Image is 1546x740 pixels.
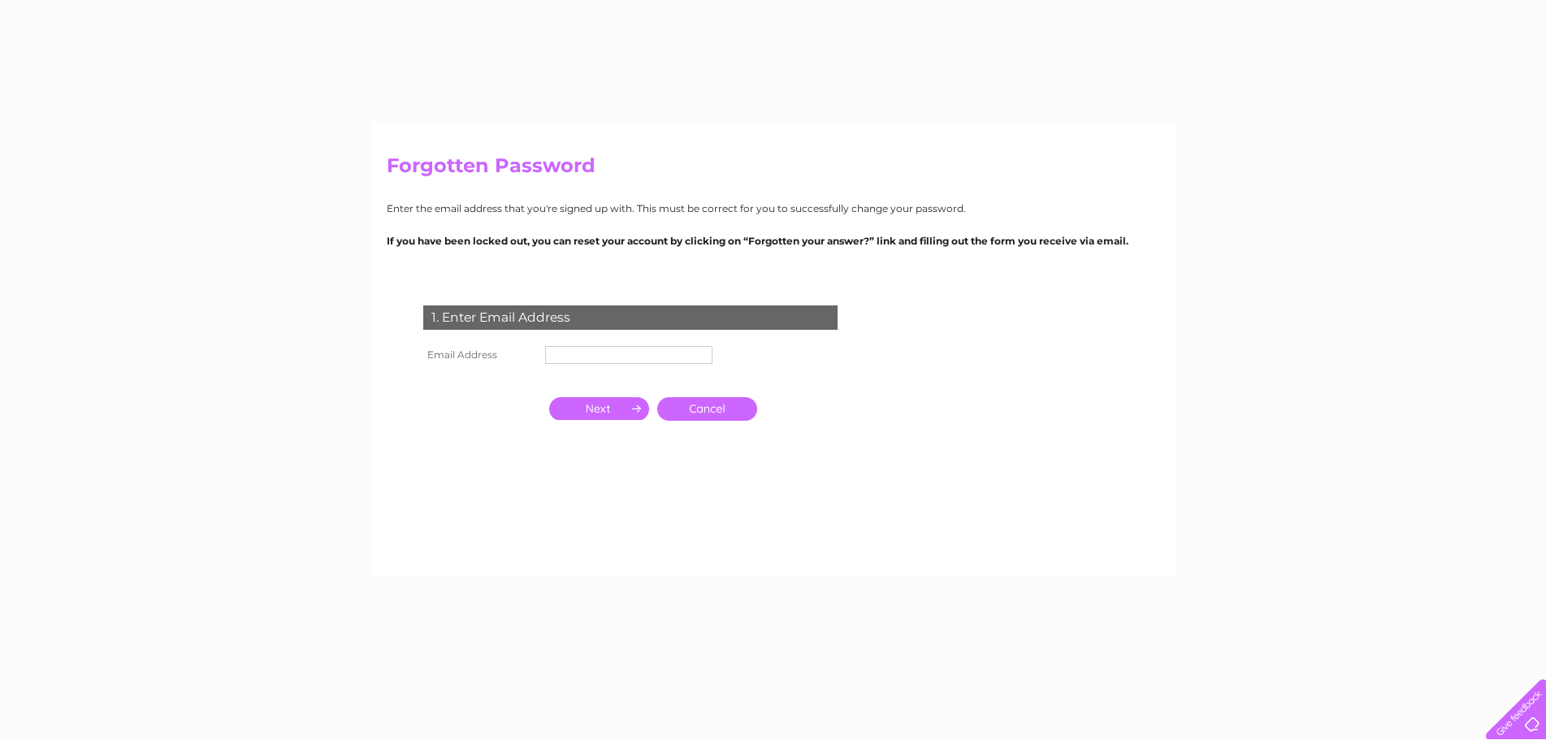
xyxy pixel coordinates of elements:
[423,305,838,330] div: 1. Enter Email Address
[387,201,1160,216] p: Enter the email address that you're signed up with. This must be correct for you to successfully ...
[657,397,757,421] a: Cancel
[387,154,1160,185] h2: Forgotten Password
[387,233,1160,249] p: If you have been locked out, you can reset your account by clicking on “Forgotten your answer?” l...
[419,342,541,368] th: Email Address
